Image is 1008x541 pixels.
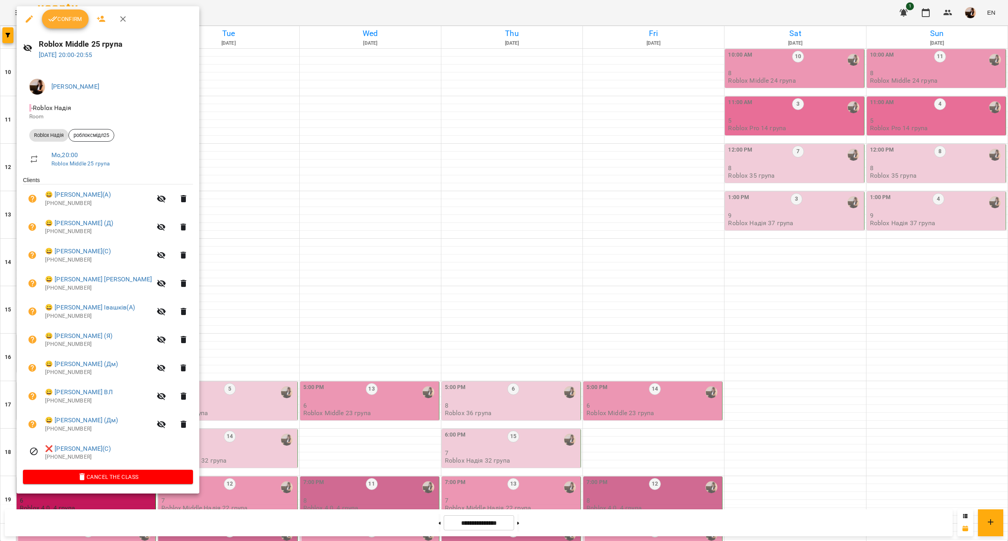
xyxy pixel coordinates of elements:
[45,275,152,284] a: 😀 [PERSON_NAME] [PERSON_NAME]
[45,340,152,348] p: [PHONE_NUMBER]
[51,83,99,90] a: [PERSON_NAME]
[45,284,152,292] p: [PHONE_NUMBER]
[29,113,187,121] p: Room
[23,302,42,321] button: Unpaid. Bill the attendance?
[45,416,118,425] a: 😀 [PERSON_NAME] (Дм)
[51,160,110,167] a: Roblox Middle 25 група
[29,472,187,482] span: Cancel the class
[23,415,42,434] button: Unpaid. Bill the attendance?
[45,256,152,264] p: [PHONE_NUMBER]
[45,190,111,199] a: 😀 [PERSON_NAME](А)
[68,129,114,142] div: роблоксмідл25
[29,104,73,112] span: - Roblox Надія
[45,312,152,320] p: [PHONE_NUMBER]
[45,444,111,454] a: ❌ [PERSON_NAME](С)
[23,189,42,208] button: Unpaid. Bill the attendance?
[45,303,135,312] a: 😀 [PERSON_NAME] Івашків(А)
[48,14,82,24] span: Confirm
[39,51,93,59] a: [DATE] 20:00-20:55
[45,199,152,207] p: [PHONE_NUMBER]
[45,387,113,397] a: 😀 [PERSON_NAME] ВЛ
[23,470,193,484] button: Cancel the class
[23,359,42,378] button: Unpaid. Bill the attendance?
[23,218,42,237] button: Unpaid. Bill the attendance?
[29,79,45,95] img: f1c8304d7b699b11ef2dd1d838014dff.jpg
[45,368,152,376] p: [PHONE_NUMBER]
[23,387,42,406] button: Unpaid. Bill the attendance?
[42,9,89,28] button: Confirm
[23,274,42,293] button: Unpaid. Bill the attendance?
[45,218,113,228] a: 😀 [PERSON_NAME] (Д)
[45,425,152,433] p: [PHONE_NUMBER]
[39,38,193,50] h6: Roblox Middle 25 група
[69,132,114,139] span: роблоксмідл25
[51,151,78,159] a: Mo , 20:00
[45,397,152,405] p: [PHONE_NUMBER]
[45,228,152,235] p: [PHONE_NUMBER]
[45,331,112,341] a: 😀 [PERSON_NAME] (Я)
[29,447,39,456] svg: Visit canceled
[45,359,118,369] a: 😀 [PERSON_NAME] (Дм)
[29,132,68,139] span: Roblox Надія
[45,453,193,461] p: [PHONE_NUMBER]
[23,246,42,265] button: Unpaid. Bill the attendance?
[23,330,42,349] button: Unpaid. Bill the attendance?
[45,247,111,256] a: 😀 [PERSON_NAME](С)
[23,176,193,469] ul: Clients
